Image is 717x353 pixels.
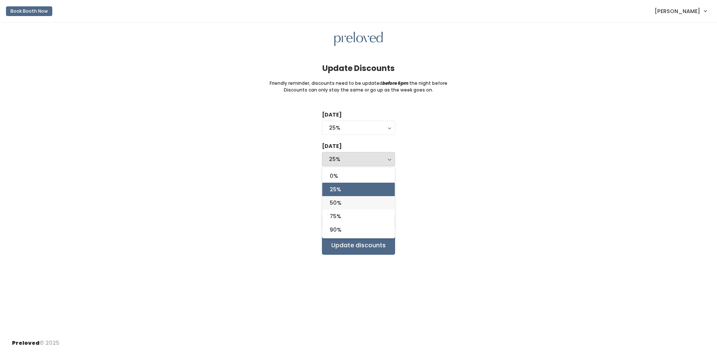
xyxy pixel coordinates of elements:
button: 25% [322,121,395,135]
i: before 6pm [382,80,409,86]
label: [DATE] [322,142,342,150]
small: Discounts can only stay the same or go up as the week goes on. [284,87,433,93]
span: 25% [330,185,341,193]
span: 0% [330,172,338,180]
a: Book Booth Now [6,3,52,19]
img: preloved logo [334,32,383,46]
div: 25% [329,155,388,163]
span: 90% [330,226,341,234]
span: 50% [330,199,341,207]
span: Preloved [12,339,40,347]
div: 25% [329,124,388,132]
h4: Update Discounts [322,64,395,72]
button: 25% [322,152,395,166]
small: Friendly reminder, discounts need to be updated the night before [270,80,447,87]
span: [PERSON_NAME] [655,7,700,15]
button: Book Booth Now [6,6,52,16]
input: Update discounts [322,236,395,255]
div: © 2025 [12,333,59,347]
a: [PERSON_NAME] [647,3,714,19]
span: 75% [330,212,341,220]
label: [DATE] [322,111,342,119]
